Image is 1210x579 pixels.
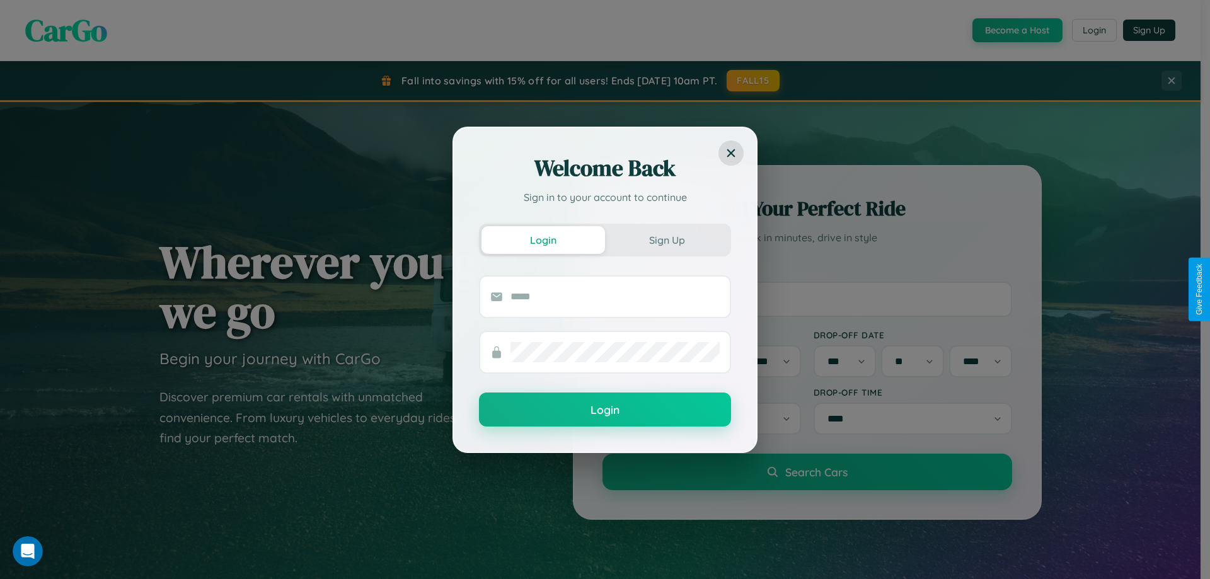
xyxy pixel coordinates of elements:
[479,190,731,205] p: Sign in to your account to continue
[481,226,605,254] button: Login
[1195,264,1204,315] div: Give Feedback
[605,226,729,254] button: Sign Up
[13,536,43,566] iframe: Intercom live chat
[479,393,731,427] button: Login
[479,153,731,183] h2: Welcome Back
